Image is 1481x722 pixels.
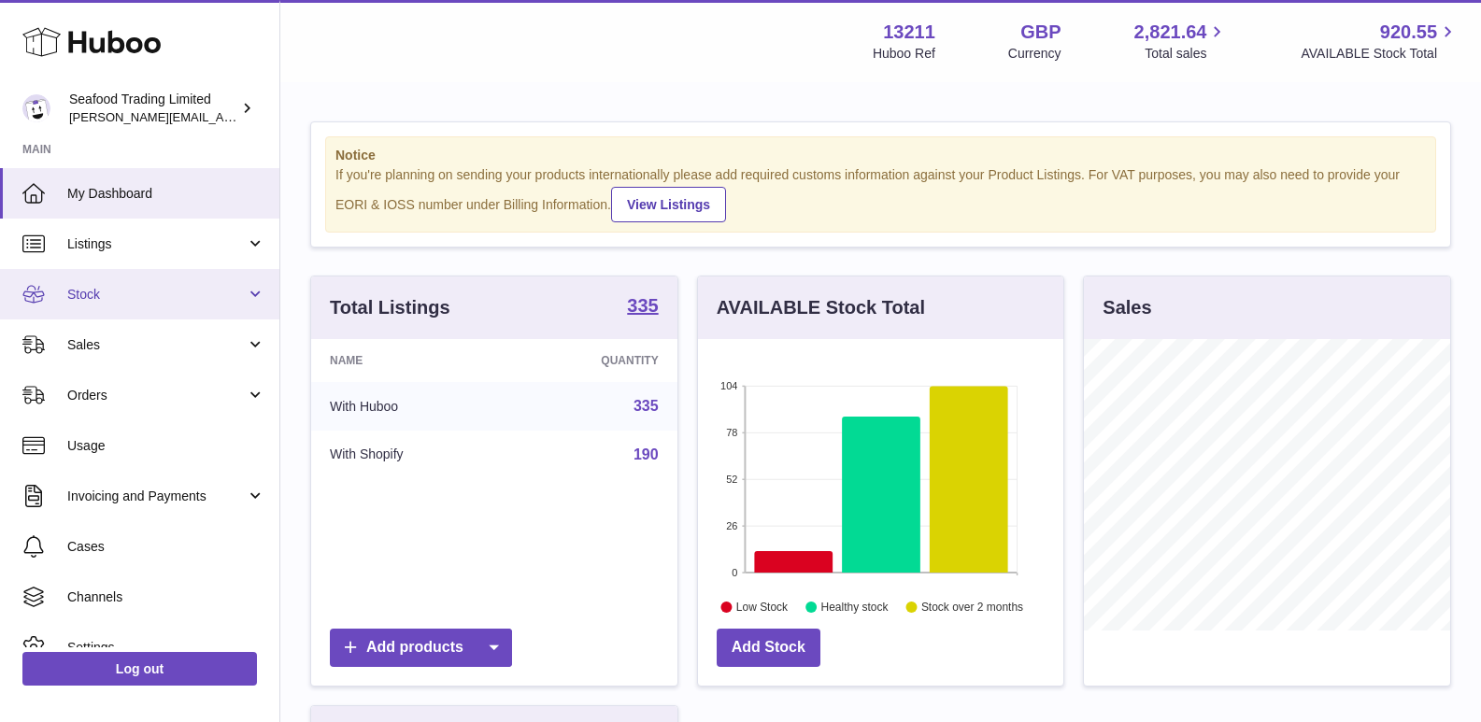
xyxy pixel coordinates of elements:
[820,601,889,614] text: Healthy stock
[335,147,1426,164] strong: Notice
[67,488,246,505] span: Invoicing and Payments
[311,431,508,479] td: With Shopify
[1301,45,1459,63] span: AVAILABLE Stock Total
[717,629,820,667] a: Add Stock
[69,91,237,126] div: Seafood Trading Limited
[634,398,659,414] a: 335
[883,20,935,45] strong: 13211
[67,437,265,455] span: Usage
[627,296,658,319] a: 335
[1103,295,1151,320] h3: Sales
[1145,45,1228,63] span: Total sales
[335,166,1426,222] div: If you're planning on sending your products internationally please add required customs informati...
[22,94,50,122] img: nathaniellynch@rickstein.com
[69,109,375,124] span: [PERSON_NAME][EMAIL_ADDRESS][DOMAIN_NAME]
[67,235,246,253] span: Listings
[873,45,935,63] div: Huboo Ref
[67,387,246,404] span: Orders
[67,538,265,556] span: Cases
[1380,20,1437,45] span: 920.55
[720,380,737,391] text: 104
[1008,45,1061,63] div: Currency
[330,295,450,320] h3: Total Listings
[311,382,508,431] td: With Huboo
[726,427,737,438] text: 78
[726,520,737,531] text: 26
[726,474,737,485] text: 52
[67,185,265,203] span: My Dashboard
[921,601,1023,614] text: Stock over 2 months
[732,567,737,578] text: 0
[611,187,726,222] a: View Listings
[1020,20,1061,45] strong: GBP
[67,286,246,304] span: Stock
[627,296,658,315] strong: 335
[330,629,512,667] a: Add products
[67,588,265,606] span: Channels
[736,601,789,614] text: Low Stock
[67,639,265,657] span: Settings
[1301,20,1459,63] a: 920.55 AVAILABLE Stock Total
[634,446,659,462] a: 190
[311,339,508,382] th: Name
[67,336,246,354] span: Sales
[508,339,676,382] th: Quantity
[1134,20,1229,63] a: 2,821.64 Total sales
[1134,20,1207,45] span: 2,821.64
[22,652,257,686] a: Log out
[717,295,925,320] h3: AVAILABLE Stock Total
